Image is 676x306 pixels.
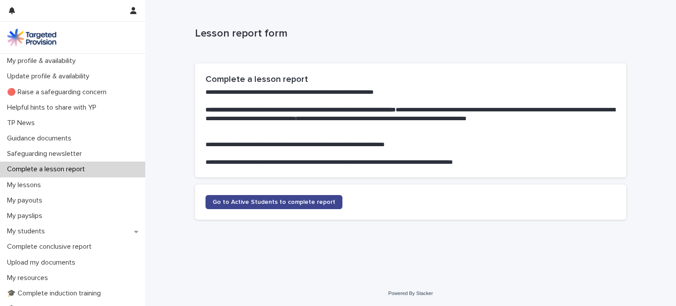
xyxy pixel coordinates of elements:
p: My profile & availability [4,57,83,65]
p: Helpful hints to share with YP [4,103,103,112]
p: My students [4,227,52,236]
p: My lessons [4,181,48,189]
p: My payouts [4,196,49,205]
p: My payslips [4,212,49,220]
a: Go to Active Students to complete report [206,195,342,209]
p: My resources [4,274,55,282]
p: TP News [4,119,42,127]
h2: Complete a lesson report [206,74,616,85]
p: Upload my documents [4,258,82,267]
p: Safeguarding newsletter [4,150,89,158]
span: Go to Active Students to complete report [213,199,335,205]
p: 🔴 Raise a safeguarding concern [4,88,114,96]
a: Powered By Stacker [388,291,433,296]
p: Complete conclusive report [4,243,99,251]
p: Guidance documents [4,134,78,143]
p: Lesson report form [195,27,623,40]
p: Update profile & availability [4,72,96,81]
p: 🎓 Complete induction training [4,289,108,298]
p: Complete a lesson report [4,165,92,173]
img: M5nRWzHhSzIhMunXDL62 [7,29,56,46]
